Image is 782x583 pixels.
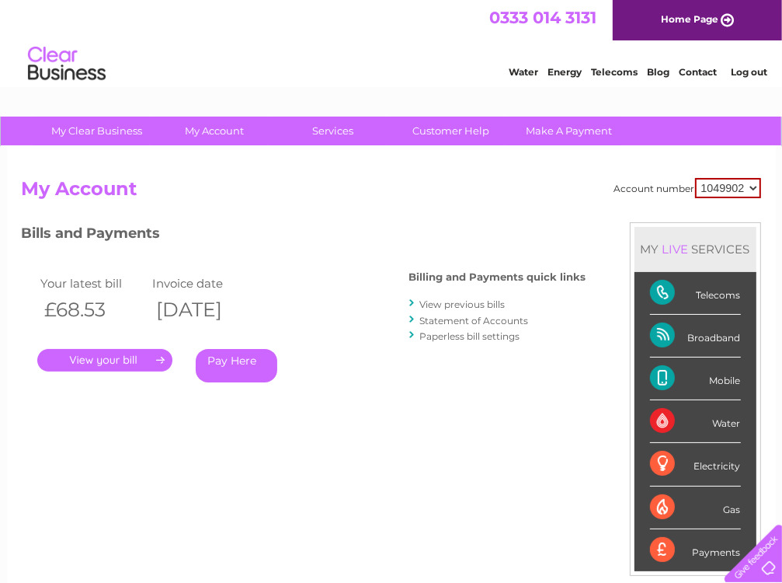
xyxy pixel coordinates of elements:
[659,242,692,257] div: LIVE
[650,487,741,529] div: Gas
[731,66,767,78] a: Log out
[27,40,106,88] img: logo.png
[650,272,741,315] div: Telecoms
[409,271,586,283] h4: Billing and Payments quick links
[420,330,520,342] a: Paperless bill settings
[37,294,149,326] th: £68.53
[650,529,741,571] div: Payments
[420,298,506,310] a: View previous bills
[650,443,741,486] div: Electricity
[22,222,586,250] h3: Bills and Payments
[614,178,761,198] div: Account number
[151,117,279,145] a: My Account
[148,294,260,326] th: [DATE]
[25,9,759,75] div: Clear Business is a trading name of Verastar Limited (registered in [GEOGRAPHIC_DATA] No. 3667643...
[509,66,538,78] a: Water
[489,8,596,27] a: 0333 014 3131
[547,66,582,78] a: Energy
[33,117,161,145] a: My Clear Business
[387,117,515,145] a: Customer Help
[647,66,669,78] a: Blog
[196,349,277,382] a: Pay Here
[650,315,741,358] div: Broadband
[148,273,260,294] td: Invoice date
[37,349,172,372] a: .
[679,66,717,78] a: Contact
[650,400,741,443] div: Water
[634,227,756,271] div: MY SERVICES
[591,66,638,78] a: Telecoms
[650,358,741,400] div: Mobile
[420,315,529,326] a: Statement of Accounts
[22,178,761,208] h2: My Account
[269,117,397,145] a: Services
[505,117,633,145] a: Make A Payment
[37,273,149,294] td: Your latest bill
